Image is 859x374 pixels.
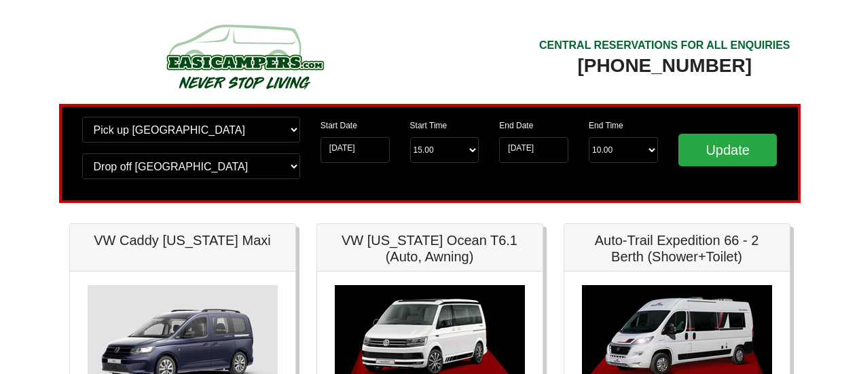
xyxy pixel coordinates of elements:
label: End Time [589,119,623,132]
h5: Auto-Trail Expedition 66 - 2 Berth (Shower+Toilet) [578,232,776,265]
input: Update [678,134,778,166]
h5: VW Caddy [US_STATE] Maxi [84,232,282,248]
label: Start Date [321,119,357,132]
div: CENTRAL RESERVATIONS FOR ALL ENQUIRIES [539,37,790,54]
input: Start Date [321,137,390,163]
input: Return Date [499,137,568,163]
div: [PHONE_NUMBER] [539,54,790,78]
h5: VW [US_STATE] Ocean T6.1 (Auto, Awning) [331,232,529,265]
label: End Date [499,119,533,132]
label: Start Time [410,119,447,132]
img: campers-checkout-logo.png [115,19,373,94]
